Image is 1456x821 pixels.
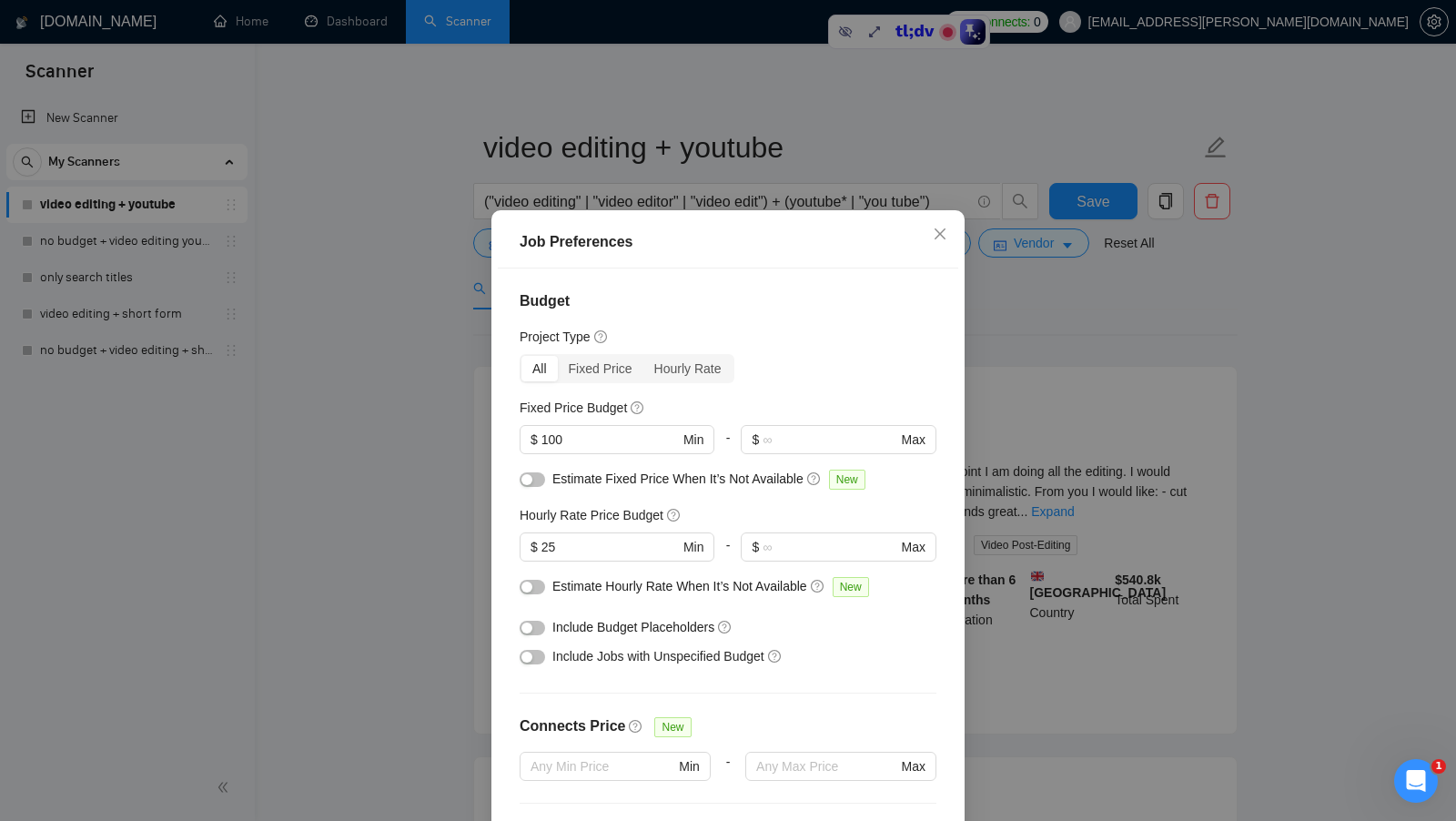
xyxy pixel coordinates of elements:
[763,430,897,450] input: ∞
[531,430,538,450] span: $
[520,398,627,418] h5: Fixed Price Budget
[552,620,714,634] span: Include Budget Placeholders
[679,756,700,776] span: Min
[643,356,733,381] div: Hourly Rate
[541,430,680,450] input: 0
[833,577,869,597] span: New
[902,756,925,776] span: Max
[756,756,897,776] input: Any Max Price
[915,210,965,259] button: Close
[531,537,538,557] span: $
[631,400,645,415] span: question-circle
[902,430,925,450] span: Max
[541,537,680,557] input: 0
[520,231,936,253] div: Job Preferences
[521,356,558,381] div: All
[1431,759,1446,774] span: 1
[811,579,825,593] span: question-circle
[683,430,704,450] span: Min
[629,719,643,734] span: question-circle
[552,471,804,486] span: Estimate Fixed Price When It’s Not Available
[768,649,783,664] span: question-circle
[714,425,741,469] div: -
[807,471,822,486] span: question-circle
[752,537,759,557] span: $
[1394,759,1438,803] iframe: Intercom live chat
[520,505,663,525] h5: Hourly Rate Price Budget
[531,756,675,776] input: Any Min Price
[902,537,925,557] span: Max
[594,329,609,344] span: question-circle
[683,537,704,557] span: Min
[552,579,807,593] span: Estimate Hourly Rate When It’s Not Available
[552,649,764,664] span: Include Jobs with Unspecified Budget
[520,715,625,737] h4: Connects Price
[718,620,733,634] span: question-circle
[520,327,591,347] h5: Project Type
[933,227,947,241] span: close
[667,508,682,522] span: question-circle
[714,532,741,576] div: -
[558,356,643,381] div: Fixed Price
[711,752,745,803] div: -
[654,717,691,737] span: New
[752,430,759,450] span: $
[829,470,865,490] span: New
[520,290,936,312] h4: Budget
[763,537,897,557] input: ∞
